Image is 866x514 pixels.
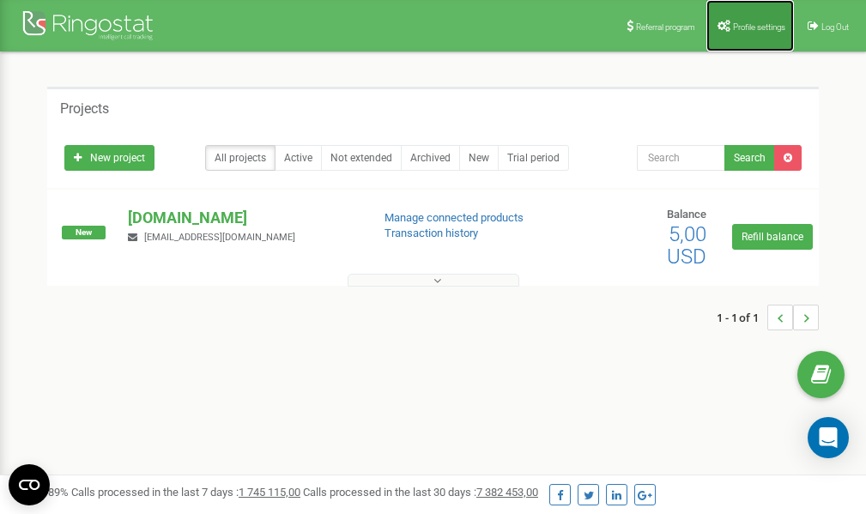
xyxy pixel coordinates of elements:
[385,211,524,224] a: Manage connected products
[239,486,300,499] u: 1 745 115,00
[808,417,849,458] div: Open Intercom Messenger
[724,145,775,171] button: Search
[60,101,109,117] h5: Projects
[667,222,706,269] span: 5,00 USD
[717,305,767,330] span: 1 - 1 of 1
[303,486,538,499] span: Calls processed in the last 30 days :
[732,224,813,250] a: Refill balance
[667,208,706,221] span: Balance
[459,145,499,171] a: New
[64,145,154,171] a: New project
[128,207,356,229] p: [DOMAIN_NAME]
[476,486,538,499] u: 7 382 453,00
[385,227,478,239] a: Transaction history
[717,287,819,348] nav: ...
[321,145,402,171] a: Not extended
[821,22,849,32] span: Log Out
[144,232,295,243] span: [EMAIL_ADDRESS][DOMAIN_NAME]
[62,226,106,239] span: New
[636,22,695,32] span: Referral program
[733,22,785,32] span: Profile settings
[275,145,322,171] a: Active
[71,486,300,499] span: Calls processed in the last 7 days :
[498,145,569,171] a: Trial period
[401,145,460,171] a: Archived
[205,145,276,171] a: All projects
[637,145,725,171] input: Search
[9,464,50,505] button: Open CMP widget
